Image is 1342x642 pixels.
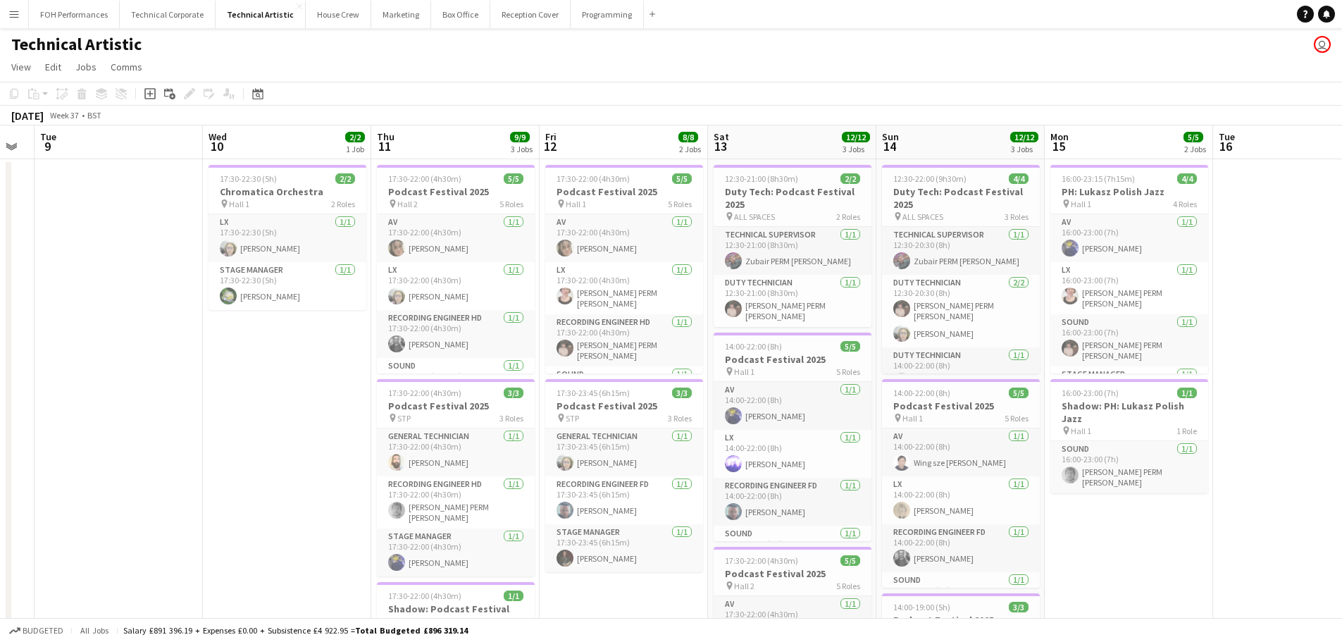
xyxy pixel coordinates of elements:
a: Jobs [70,58,102,76]
button: Box Office [431,1,490,28]
div: BST [87,110,101,121]
div: [DATE] [11,109,44,123]
span: Comms [111,61,142,73]
span: Edit [45,61,61,73]
h1: Technical Artistic [11,34,142,55]
span: View [11,61,31,73]
button: Budgeted [7,623,66,638]
a: View [6,58,37,76]
span: Total Budgeted £896 319.14 [355,625,468,636]
button: Reception Cover [490,1,571,28]
a: Comms [105,58,148,76]
button: Marketing [371,1,431,28]
button: Programming [571,1,644,28]
span: Budgeted [23,626,63,636]
div: Salary £891 396.19 + Expenses £0.00 + Subsistence £4 922.95 = [123,625,468,636]
span: All jobs [77,625,111,636]
button: FOH Performances [29,1,120,28]
span: Jobs [75,61,97,73]
a: Edit [39,58,67,76]
button: Technical Artistic [216,1,306,28]
button: Technical Corporate [120,1,216,28]
span: Week 37 [46,110,82,121]
app-user-avatar: Kath Wright [1314,36,1331,53]
button: House Crew [306,1,371,28]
